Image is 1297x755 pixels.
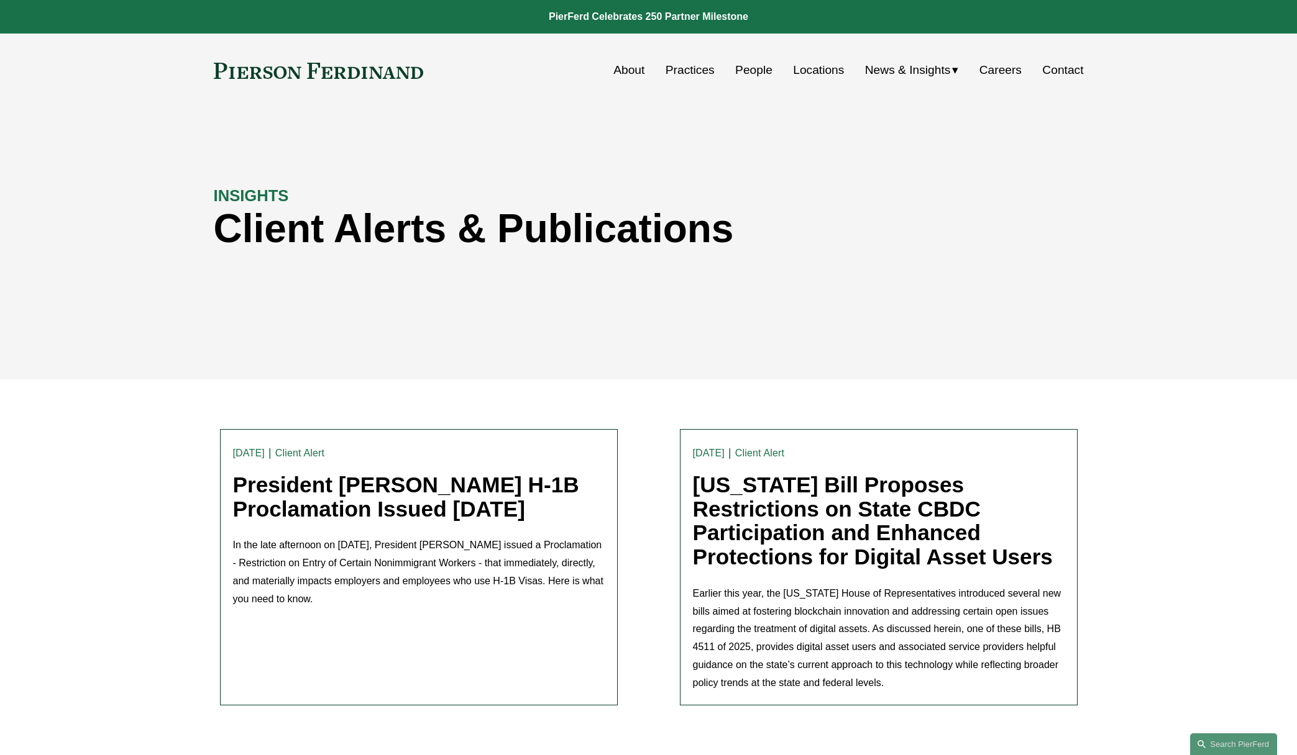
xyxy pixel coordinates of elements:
[735,448,784,458] a: Client Alert
[693,448,725,458] time: [DATE]
[979,58,1022,82] a: Careers
[613,58,644,82] a: About
[1190,733,1277,755] a: Search this site
[233,472,579,521] a: President [PERSON_NAME] H-1B Proclamation Issued [DATE]
[233,536,605,608] p: In the late afternoon on [DATE], President [PERSON_NAME] issued a Proclamation - Restriction on E...
[214,206,866,251] h1: Client Alerts & Publications
[275,448,324,458] a: Client Alert
[693,472,1053,569] a: [US_STATE] Bill Proposes Restrictions on State CBDC Participation and Enhanced Protections for Di...
[865,58,959,82] a: folder dropdown
[735,58,772,82] a: People
[793,58,844,82] a: Locations
[666,58,715,82] a: Practices
[233,448,265,458] time: [DATE]
[1042,58,1083,82] a: Contact
[865,60,951,81] span: News & Insights
[693,585,1065,692] p: Earlier this year, the [US_STATE] House of Representatives introduced several new bills aimed at ...
[214,187,289,204] strong: INSIGHTS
